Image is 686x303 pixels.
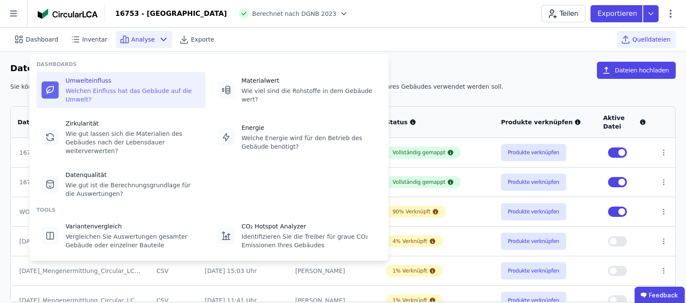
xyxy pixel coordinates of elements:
div: Status [386,118,487,126]
span: Exporte [191,35,214,44]
div: Variantenvergleich [66,222,200,231]
p: Exportieren [597,9,639,19]
div: Aktive Datei [603,114,646,131]
div: Umwelteinfluss [66,76,200,85]
div: Welche Energie wird für den Betrieb des Gebäude benötigt? [242,134,376,151]
div: Wie gut lassen sich die Materialien des Gebäudes nach der Lebensdauer weiterverwerten? [66,129,200,155]
img: Concular [38,9,98,19]
div: Wie gut ist die Berechnungsgrundlage für die Auswertungen? [66,181,200,198]
div: Identifizieren Sie die Treiber für graue CO₂ Emissionen Ihres Gebäudes [242,232,376,249]
div: Wie viel sind die Rohstoffe in dem Gebäude wert? [242,87,376,104]
span: Dashboard [26,35,58,44]
div: Energie [242,123,376,132]
div: Dateiname [18,118,131,126]
span: Quelldateien [632,35,671,44]
div: Produkte verknüpfen [501,118,589,126]
div: DASHBOARDS [36,61,382,68]
div: 16753 - [GEOGRAPHIC_DATA] [115,9,227,19]
span: Analyse [131,35,155,44]
span: Inventar [82,35,107,44]
button: Teilen [541,5,585,22]
div: TOOLS [36,207,382,213]
div: Materialwert [242,76,376,85]
div: Datenqualität [66,171,200,179]
span: Berechnet nach DGNB 2023 [252,9,337,18]
div: Zirkularität [66,119,200,128]
div: Welchen Einfluss hat das Gebäude auf die Umwelt? [66,87,200,104]
div: Vergleichen Sie Auswertungen gesamter Gebäude oder einzelner Bauteile [66,232,200,249]
div: CO₂ Hotspot Analyzer [242,222,376,231]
